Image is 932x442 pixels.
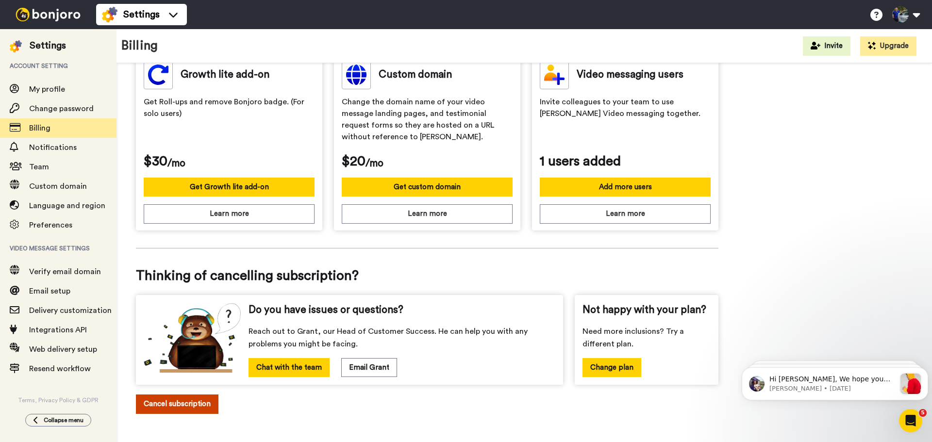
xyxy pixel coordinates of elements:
span: My profile [29,85,65,93]
img: bj-logo-header-white.svg [12,8,84,21]
span: 5 [919,409,927,417]
h1: Billing [121,39,158,53]
span: $30 [144,151,167,171]
button: Get custom domain [342,178,513,196]
span: Verify email domain [29,268,101,276]
img: cs-bear.png [144,303,241,373]
button: Upgrade [860,36,916,56]
span: Video messaging users [577,67,683,82]
img: custom-domain.svg [342,60,371,89]
span: Settings [123,8,160,21]
button: Email Grant [341,358,397,377]
span: Billing [29,124,50,132]
span: Reach out to Grant, our Head of Customer Success. He can help you with any problems you might be ... [249,325,555,350]
img: settings-colored.svg [102,7,117,22]
span: Change the domain name of your video message landing pages, and testimonial request forms so they... [342,96,513,145]
button: Learn more [144,204,315,223]
span: Custom domain [379,67,452,82]
a: Cancel subscription [136,394,718,428]
span: Delivery customization [29,307,112,314]
img: team-members.svg [540,60,569,89]
span: Web delivery setup [29,345,97,353]
span: Thinking of cancelling subscription? [136,266,718,285]
span: Collapse menu [44,416,83,424]
span: Integrations API [29,326,87,334]
img: group-messaging.svg [144,60,173,89]
span: 1 users added [540,151,621,171]
button: Chat with the team [249,358,330,377]
span: Team [29,163,49,171]
button: Invite [803,36,850,56]
button: Collapse menu [25,414,91,426]
span: $20 [342,151,366,171]
span: Do you have issues or questions? [249,303,403,317]
span: /mo [167,156,185,171]
span: Language and region [29,202,105,210]
div: Settings [30,39,66,52]
span: Growth lite add-on [181,67,269,82]
img: settings-colored.svg [10,40,22,52]
span: Email setup [29,287,70,295]
span: Custom domain [29,182,87,190]
span: Get Roll-ups and remove Bonjoro badge. (For solo users) [144,96,315,145]
span: /mo [366,156,383,171]
span: Preferences [29,221,72,229]
span: Change password [29,105,94,113]
button: Learn more [342,204,513,223]
span: Not happy with your plan? [582,303,706,317]
iframe: Intercom live chat [899,409,922,432]
button: Cancel subscription [136,394,218,413]
span: Resend workflow [29,365,91,373]
span: Need more inclusions? Try a different plan. [582,325,711,350]
button: Change plan [582,358,641,377]
button: Learn more [540,204,711,223]
button: Add more users [540,178,711,196]
button: Get Growth lite add-on [144,178,315,196]
span: Notifications [29,144,77,151]
span: Invite colleagues to your team to use [PERSON_NAME] Video messaging together. [540,96,711,145]
iframe: Intercom notifications message [738,348,932,416]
